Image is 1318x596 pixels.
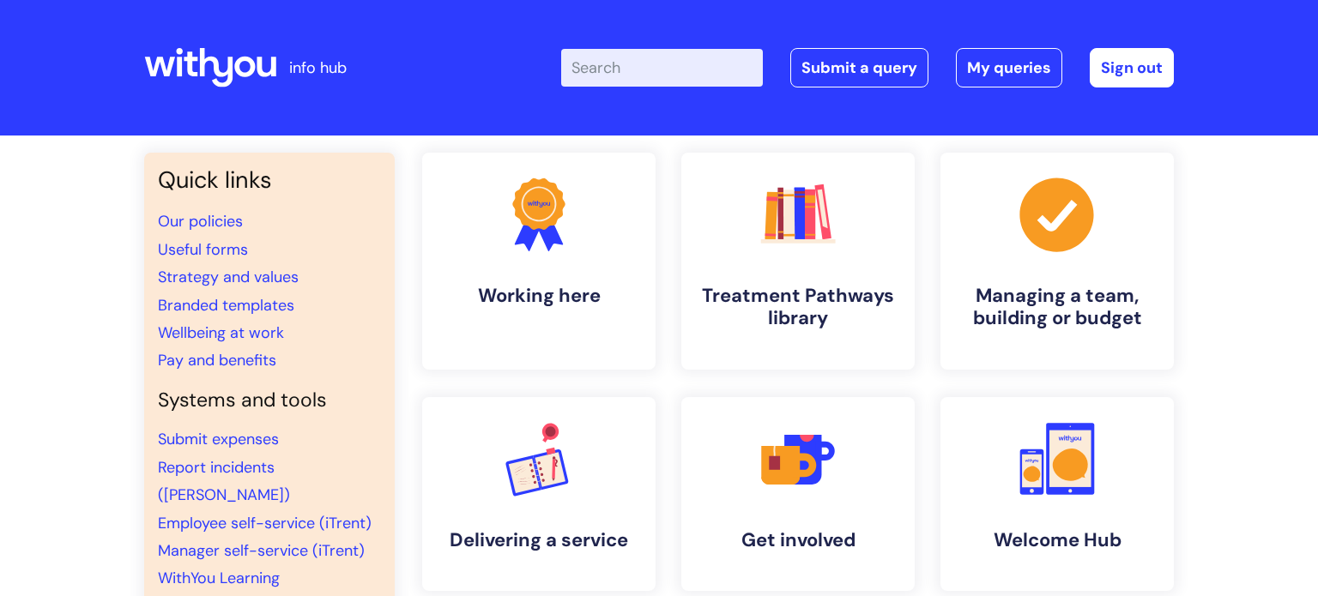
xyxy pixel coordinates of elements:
h4: Managing a team, building or budget [954,285,1160,330]
a: WithYou Learning [158,568,280,588]
a: Branded templates [158,295,294,316]
a: Submit expenses [158,429,279,449]
h4: Delivering a service [436,529,642,551]
h4: Treatment Pathways library [695,285,901,330]
a: My queries [956,48,1062,87]
h4: Get involved [695,529,901,551]
a: Get involved [681,397,915,591]
h4: Working here [436,285,642,307]
a: Strategy and values [158,267,299,287]
p: info hub [289,54,347,81]
a: Wellbeing at work [158,322,284,343]
a: Manager self-service (iTrent) [158,540,365,561]
div: | - [561,48,1174,87]
a: Pay and benefits [158,350,276,370]
a: Working here [422,153,656,370]
input: Search [561,49,763,87]
h4: Systems and tools [158,388,381,412]
a: Sign out [1090,48,1174,87]
a: Welcome Hub [940,397,1174,591]
a: Delivering a service [422,397,656,591]
a: Useful forms [158,239,248,260]
a: Employee self-service (iTrent) [158,513,372,533]
a: Our policies [158,211,243,232]
a: Managing a team, building or budget [940,153,1174,370]
a: Report incidents ([PERSON_NAME]) [158,457,290,505]
a: Treatment Pathways library [681,153,915,370]
h4: Welcome Hub [954,529,1160,551]
a: Submit a query [790,48,928,87]
h3: Quick links [158,166,381,194]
